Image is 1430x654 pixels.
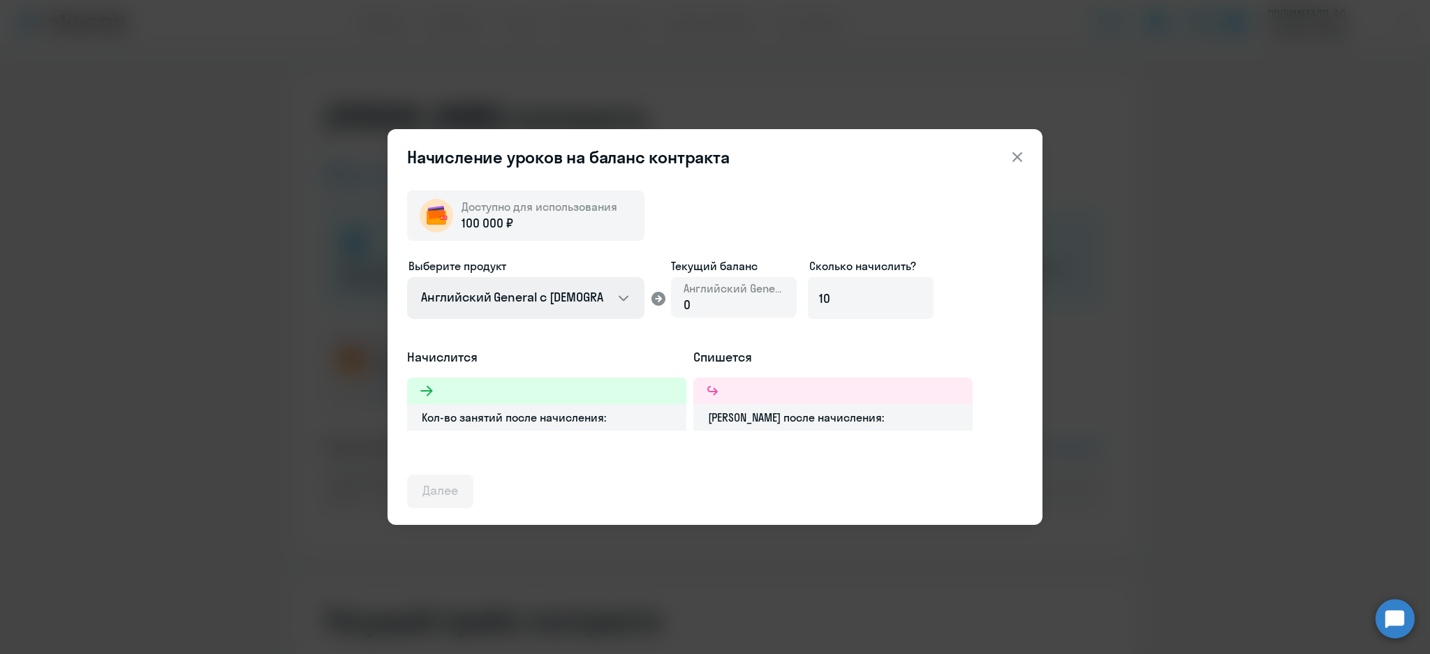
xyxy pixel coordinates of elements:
[693,348,973,366] h5: Спишется
[693,404,973,431] div: [PERSON_NAME] после начисления:
[422,482,458,500] div: Далее
[408,259,506,273] span: Выберите продукт
[809,259,916,273] span: Сколько начислить?
[407,475,473,508] button: Далее
[671,258,797,274] span: Текущий баланс
[388,146,1042,168] header: Начисление уроков на баланс контракта
[684,281,784,296] span: Английский General
[420,199,453,232] img: wallet-circle.png
[684,297,691,313] span: 0
[462,214,513,232] span: 100 000 ₽
[407,348,686,366] h5: Начислится
[462,200,617,214] span: Доступно для использования
[407,404,686,431] div: Кол-во занятий после начисления:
